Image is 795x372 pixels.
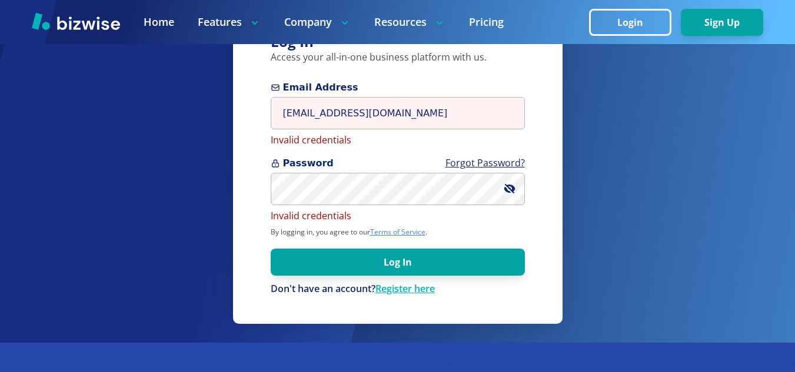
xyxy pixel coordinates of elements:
a: Login [589,17,681,28]
a: Register here [375,282,435,295]
a: Home [144,15,174,29]
a: Terms of Service [370,227,425,237]
button: Log In [271,249,525,276]
p: Invalid credentials [271,210,525,223]
p: By logging in, you agree to our . [271,227,525,237]
p: Company [284,15,351,29]
span: Email Address [271,81,525,95]
a: Forgot Password? [445,156,525,169]
button: Login [589,9,671,36]
p: Invalid credentials [271,134,525,147]
p: Don't have an account? [271,283,525,296]
div: Don't have an account?Register here [271,283,525,296]
img: Bizwise Logo [32,12,120,30]
p: Resources [374,15,445,29]
span: Password [271,156,525,170]
button: Sign Up [681,9,763,36]
p: Access your all-in-one business platform with us. [271,51,525,64]
a: Pricing [469,15,504,29]
a: Sign Up [681,17,763,28]
input: you@example.com [271,97,525,129]
p: Features [198,15,261,29]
